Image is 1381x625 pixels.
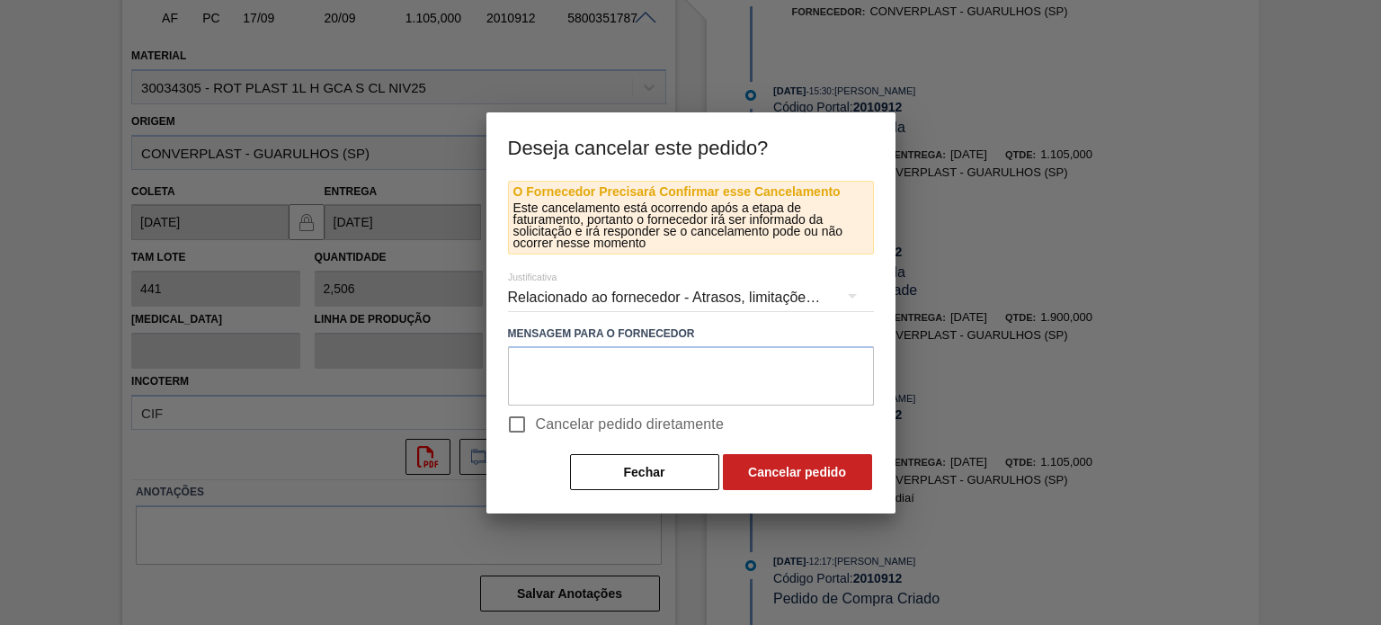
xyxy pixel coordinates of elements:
button: Fechar [570,454,719,490]
span: Cancelar pedido diretamente [536,414,725,435]
button: Cancelar pedido [723,454,872,490]
h3: Deseja cancelar este pedido? [486,112,895,181]
p: O Fornecedor Precisará Confirmar esse Cancelamento [513,186,869,198]
p: Este cancelamento está ocorrendo após a etapa de faturamento, portanto o fornecedor irá ser infor... [513,202,869,249]
label: Mensagem para o Fornecedor [508,321,874,347]
div: Relacionado ao fornecedor - Atrasos, limitações de capacidade, etc. [508,272,874,323]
